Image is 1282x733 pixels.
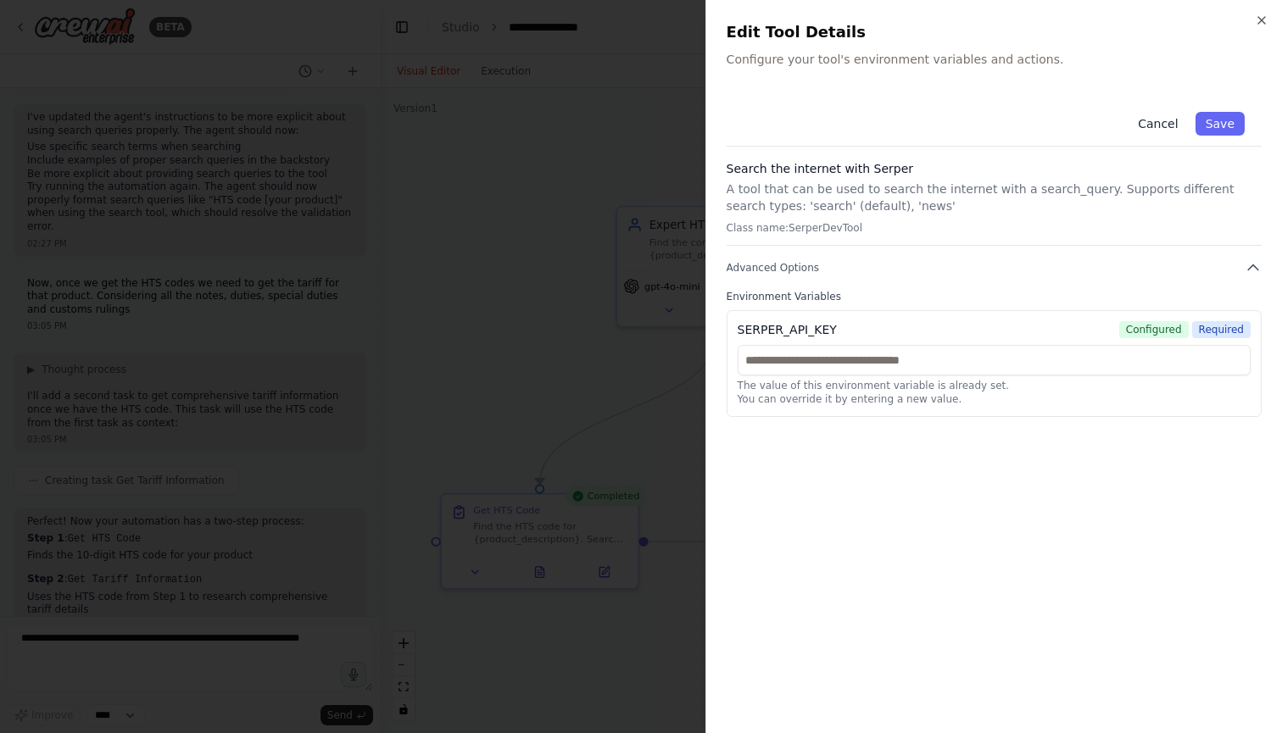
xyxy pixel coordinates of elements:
p: Configure your tool's environment variables and actions. [727,51,1262,68]
button: Advanced Options [727,259,1262,276]
span: Required [1192,321,1251,338]
p: The value of this environment variable is already set. [738,379,1251,392]
button: Cancel [1128,112,1188,136]
div: SERPER_API_KEY [738,321,837,338]
p: A tool that can be used to search the internet with a search_query. Supports different search typ... [727,180,1262,214]
span: Advanced Options [727,261,819,275]
span: Configured [1119,321,1189,338]
h2: Edit Tool Details [727,20,1262,44]
label: Environment Variables [727,290,1262,303]
h3: Search the internet with Serper [727,160,1262,177]
p: Class name: SerperDevTool [727,221,1262,235]
p: You can override it by entering a new value. [738,392,1251,406]
button: Save [1196,112,1245,136]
